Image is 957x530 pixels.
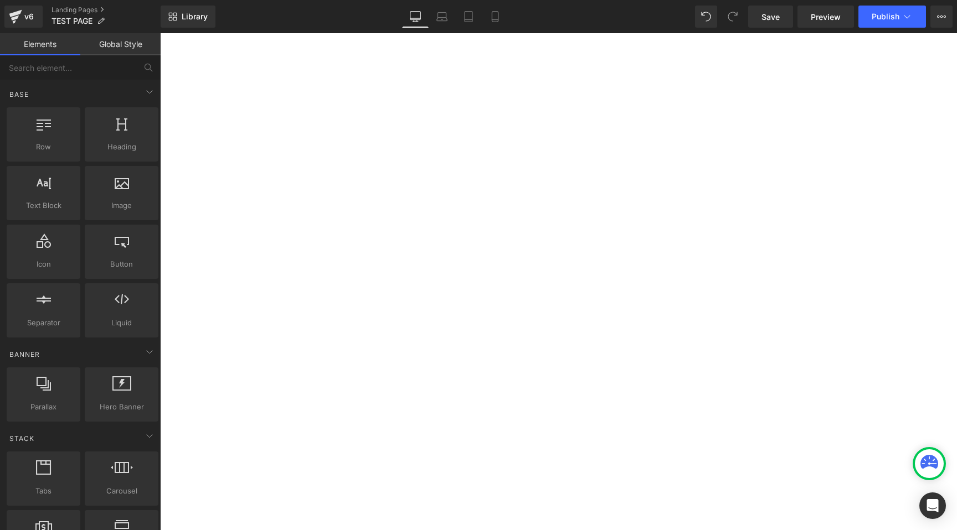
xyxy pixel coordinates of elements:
button: Redo [722,6,744,28]
button: More [930,6,953,28]
button: Undo [695,6,717,28]
a: Tablet [455,6,482,28]
span: Heading [88,141,155,153]
span: Parallax [10,401,77,413]
span: Button [88,258,155,270]
span: Preview [811,11,841,23]
a: v6 [4,6,43,28]
span: Carousel [88,485,155,497]
span: TEST PAGE [52,17,92,25]
a: Global Style [80,33,161,55]
a: Preview [797,6,854,28]
a: Laptop [429,6,455,28]
span: Text Block [10,200,77,211]
span: Banner [8,349,41,360]
span: Tabs [10,485,77,497]
span: Icon [10,258,77,270]
span: Library [182,12,208,22]
span: Hero Banner [88,401,155,413]
span: Separator [10,317,77,329]
span: Base [8,89,30,100]
a: Mobile [482,6,508,28]
span: Image [88,200,155,211]
span: Stack [8,433,35,444]
span: Row [10,141,77,153]
div: Open Intercom Messenger [919,492,946,519]
button: Publish [858,6,926,28]
a: Desktop [402,6,429,28]
span: Liquid [88,317,155,329]
a: Landing Pages [52,6,161,14]
div: v6 [22,9,36,24]
span: Publish [872,12,899,21]
a: New Library [161,6,215,28]
span: Save [762,11,780,23]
